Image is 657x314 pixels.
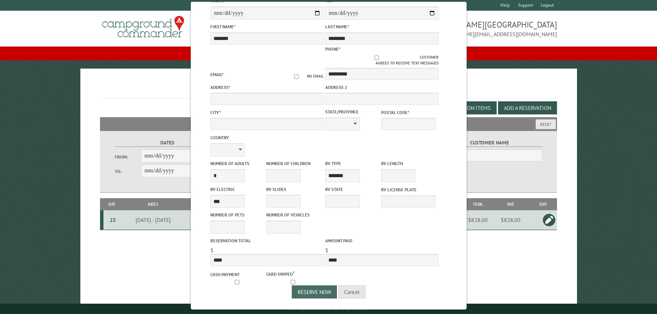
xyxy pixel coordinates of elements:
[115,139,220,147] label: Dates
[210,84,324,91] label: Address
[266,160,321,167] label: Number of Children
[325,109,380,115] label: State/Province
[266,186,321,193] label: RV Slides
[122,216,184,223] div: [DATE] - [DATE]
[325,247,328,254] span: $
[185,210,241,230] td: 40ft, 0 slides
[210,212,265,218] label: Number of Pets
[437,139,542,147] label: Customer Name
[325,186,380,193] label: RV State
[529,198,557,210] th: Edit
[185,198,241,210] th: Camper Details
[266,212,321,218] label: Number of Vehicles
[325,23,439,30] label: Last Name
[210,271,265,278] label: Cash payment
[498,101,557,114] button: Add a Reservation
[106,216,120,223] div: 25
[210,237,324,244] label: Reservation Total
[464,210,492,230] td: $828.00
[325,46,340,52] label: Phone
[338,285,366,298] button: Cancel
[115,168,141,175] label: To:
[293,270,295,275] a: ?
[325,160,380,167] label: RV Type
[492,210,529,230] td: $828.00
[100,13,186,40] img: Campground Commander
[381,160,436,167] label: RV Length
[325,237,439,244] label: Amount paid
[536,119,556,129] button: Reset
[100,117,557,130] h2: Filters
[210,23,324,30] label: First Name
[115,154,141,160] label: From:
[464,198,492,210] th: Total
[121,198,185,210] th: Dates
[292,285,337,298] button: Reserve Now
[210,134,324,141] label: Country
[210,247,213,254] span: $
[210,186,265,193] label: RV Electric
[333,55,420,60] input: Customer agrees to receive text messages
[325,54,439,66] label: Customer agrees to receive text messages
[290,306,368,311] small: © Campground Commander LLC. All rights reserved.
[492,198,529,210] th: Due
[266,270,321,277] label: Card swiped
[325,84,439,91] label: Address 2
[100,80,557,99] h1: Reservations
[381,109,436,116] label: Postal Code
[210,109,324,116] label: City
[103,198,121,210] th: Site
[286,73,324,79] label: No email
[210,160,265,167] label: Number of Adults
[437,101,497,114] button: Edit Add-on Items
[381,186,436,193] label: RV License Plate
[286,74,307,79] input: No email
[210,72,224,78] label: Email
